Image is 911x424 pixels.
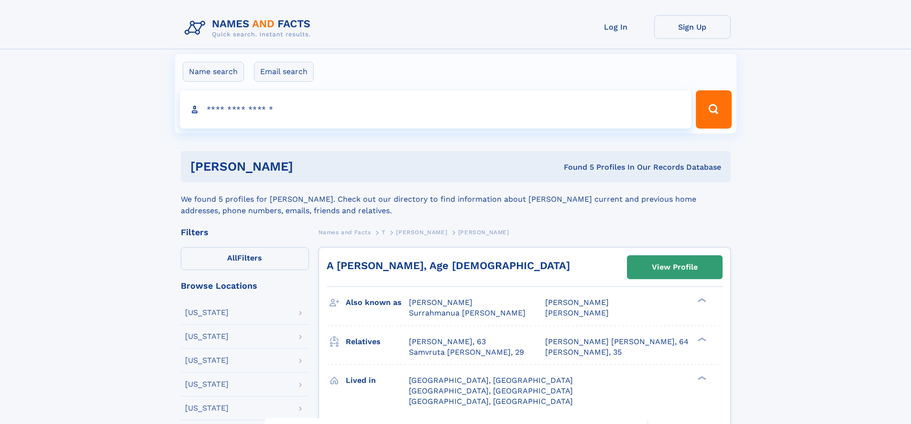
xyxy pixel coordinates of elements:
input: search input [180,90,692,129]
span: [GEOGRAPHIC_DATA], [GEOGRAPHIC_DATA] [409,397,573,406]
div: [US_STATE] [185,309,229,316]
div: ❯ [695,297,707,304]
span: Surrahmanua [PERSON_NAME] [409,308,526,317]
span: All [227,253,237,262]
a: Samvruta [PERSON_NAME], 29 [409,347,524,358]
span: [PERSON_NAME] [545,298,609,307]
img: Logo Names and Facts [181,15,318,41]
div: [US_STATE] [185,404,229,412]
a: [PERSON_NAME], 63 [409,337,486,347]
div: [US_STATE] [185,357,229,364]
h3: Lived in [346,372,409,389]
label: Email search [254,62,314,82]
label: Name search [183,62,244,82]
button: Search Button [696,90,731,129]
span: [PERSON_NAME] [396,229,447,236]
h3: Relatives [346,334,409,350]
a: [PERSON_NAME], 35 [545,347,622,358]
div: Found 5 Profiles In Our Records Database [428,162,721,173]
div: View Profile [652,256,698,278]
a: Log In [578,15,654,39]
span: [GEOGRAPHIC_DATA], [GEOGRAPHIC_DATA] [409,386,573,395]
div: ❯ [695,375,707,381]
span: [PERSON_NAME] [458,229,509,236]
div: [US_STATE] [185,333,229,340]
label: Filters [181,247,309,270]
div: [US_STATE] [185,381,229,388]
span: [PERSON_NAME] [545,308,609,317]
span: T [382,229,385,236]
a: A [PERSON_NAME], Age [DEMOGRAPHIC_DATA] [327,260,570,272]
h1: [PERSON_NAME] [190,161,428,173]
div: Filters [181,228,309,237]
span: [GEOGRAPHIC_DATA], [GEOGRAPHIC_DATA] [409,376,573,385]
div: Browse Locations [181,282,309,290]
a: Names and Facts [318,226,371,238]
span: [PERSON_NAME] [409,298,472,307]
a: [PERSON_NAME] [PERSON_NAME], 64 [545,337,689,347]
a: T [382,226,385,238]
a: View Profile [627,256,722,279]
a: Sign Up [654,15,731,39]
a: [PERSON_NAME] [396,226,447,238]
h3: Also known as [346,294,409,311]
div: ❯ [695,336,707,342]
div: We found 5 profiles for [PERSON_NAME]. Check out our directory to find information about [PERSON_... [181,182,731,217]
